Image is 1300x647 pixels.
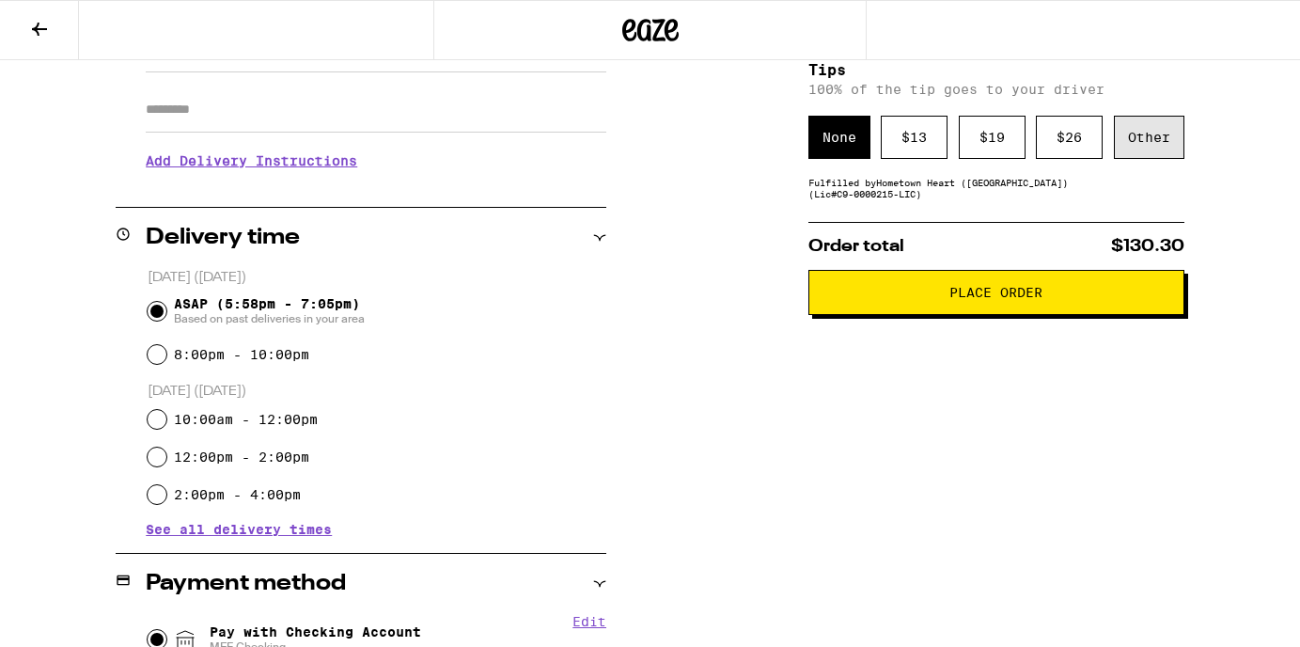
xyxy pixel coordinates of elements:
[881,116,948,159] div: $ 13
[1111,238,1184,255] span: $130.30
[148,269,607,287] p: [DATE] ([DATE])
[174,412,318,427] label: 10:00am - 12:00pm
[808,177,1184,199] div: Fulfilled by Hometown Heart ([GEOGRAPHIC_DATA]) (Lic# C9-0000215-LIC )
[1036,116,1103,159] div: $ 26
[174,296,365,326] span: ASAP (5:58pm - 7:05pm)
[146,573,346,595] h2: Payment method
[808,82,1184,97] p: 100% of the tip goes to your driver
[174,487,301,502] label: 2:00pm - 4:00pm
[572,614,606,629] button: Edit
[808,270,1184,315] button: Place Order
[146,139,606,182] h3: Add Delivery Instructions
[959,116,1026,159] div: $ 19
[11,13,135,28] span: Hi. Need any help?
[146,523,332,536] button: See all delivery times
[808,238,904,255] span: Order total
[174,450,309,465] label: 12:00pm - 2:00pm
[146,182,606,197] p: We'll contact you at [PHONE_NUMBER] when we arrive
[174,347,309,362] label: 8:00pm - 10:00pm
[808,63,1184,78] h5: Tips
[1114,116,1184,159] div: Other
[148,383,607,401] p: [DATE] ([DATE])
[949,286,1042,299] span: Place Order
[808,116,870,159] div: None
[174,311,365,326] span: Based on past deliveries in your area
[146,227,300,249] h2: Delivery time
